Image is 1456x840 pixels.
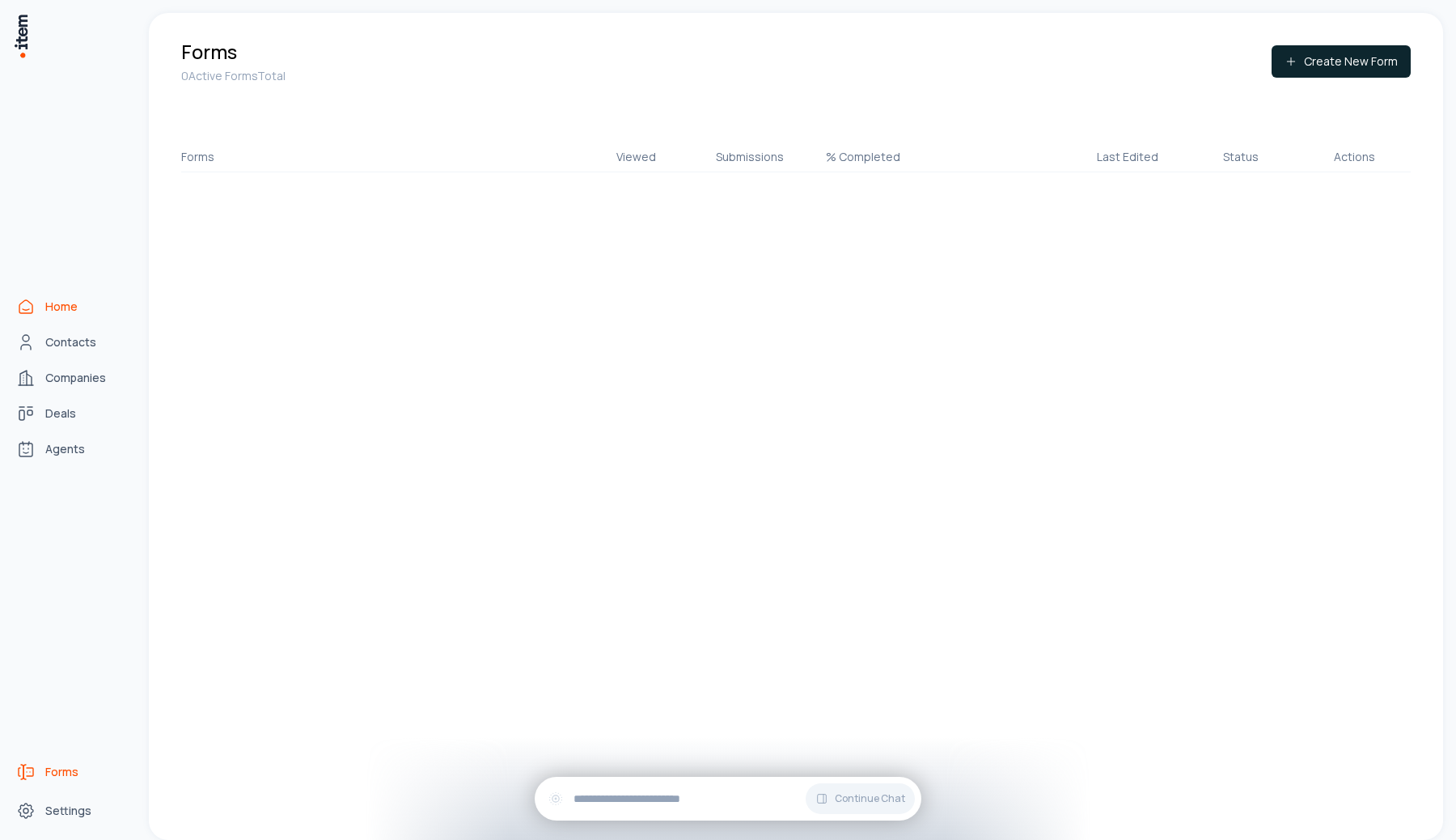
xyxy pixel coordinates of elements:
span: Forms [45,764,78,780]
div: % Completed [806,149,920,165]
h1: Forms [181,39,286,65]
button: Create New Form [1272,45,1411,78]
a: Companies [10,362,133,394]
span: Continue Chat [835,792,905,805]
span: Settings [45,803,91,819]
a: Contacts [10,326,133,358]
a: Forms [10,756,133,788]
img: Item Brain Logo [13,13,29,59]
span: Deals [45,405,76,422]
span: Home [45,299,78,315]
div: Forms [181,149,428,165]
div: Actions [1297,149,1411,165]
div: Last Edited [1071,149,1184,165]
span: Contacts [45,334,96,350]
span: Companies [45,370,106,386]
div: Viewed [580,149,693,165]
span: Agents [45,441,85,457]
div: Continue Chat [535,777,921,821]
button: Continue Chat [806,783,915,814]
div: Status [1184,149,1297,165]
a: Home [10,291,133,323]
a: Settings [10,795,133,827]
a: Agents [10,433,133,465]
p: 0 Active Forms Total [181,68,286,84]
div: Submissions [693,149,806,165]
a: deals [10,397,133,430]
